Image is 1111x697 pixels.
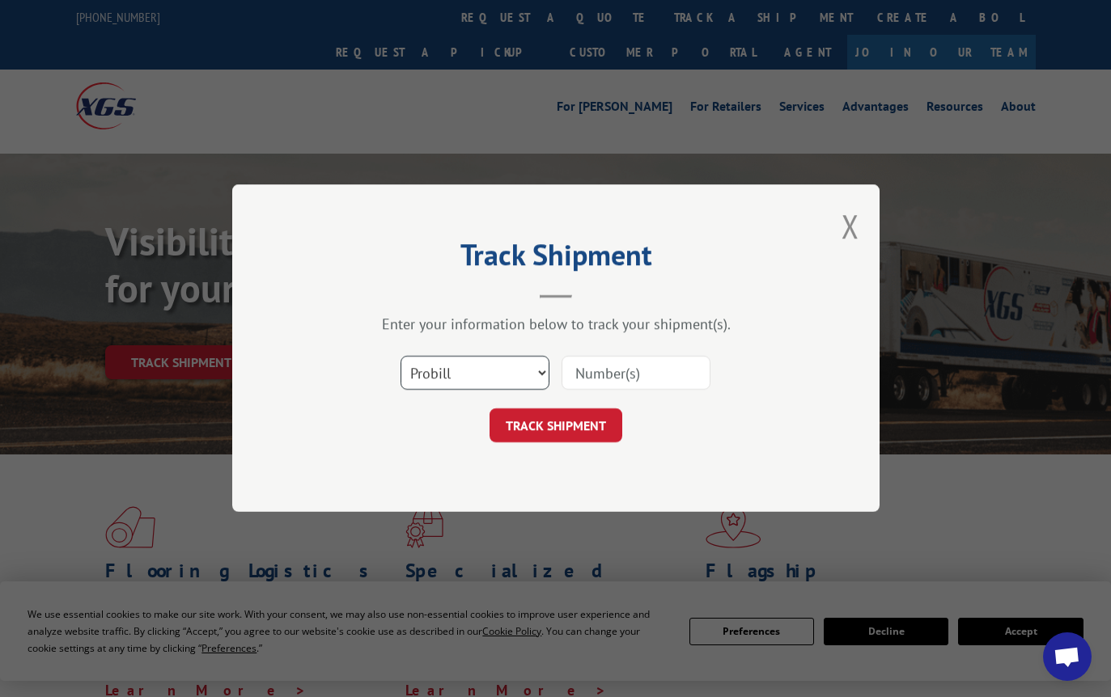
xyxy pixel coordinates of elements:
div: Open chat [1043,632,1092,681]
h2: Track Shipment [313,243,799,274]
button: Close modal [842,205,859,247]
div: Enter your information below to track your shipment(s). [313,315,799,334]
input: Number(s) [562,357,710,391]
button: TRACK SHIPMENT [490,409,622,443]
